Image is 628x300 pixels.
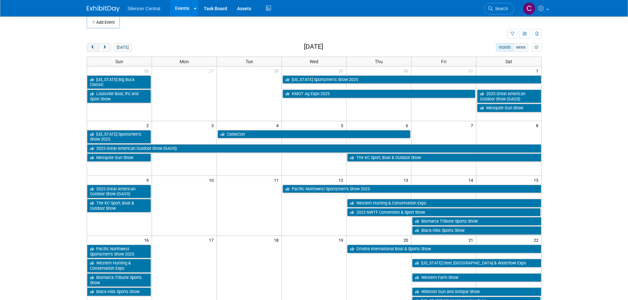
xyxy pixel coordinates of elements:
[468,176,476,184] span: 14
[87,185,151,198] a: 2025 Great American Outdoor Show (GAOS)
[470,121,476,129] span: 7
[283,185,541,193] a: Pacific Northwest Sportsmen’s Show 2025
[304,43,323,50] h2: [DATE]
[338,236,346,244] span: 19
[403,236,411,244] span: 20
[403,176,411,184] span: 13
[340,121,346,129] span: 5
[87,153,151,162] a: Mesquite Gun Show
[412,287,541,296] a: Williston Gun and Antique Show
[375,59,383,64] span: Thu
[208,67,217,75] span: 27
[87,273,151,287] a: Bismarck Tribune Sports Show
[477,104,541,112] a: Mesquite Gun Show
[347,199,541,207] a: Western Hunting & Conservation Expo
[513,43,528,52] button: week
[347,208,540,217] a: 2025 NWTF Convention & Sport Show
[87,245,151,258] a: Pacific Northwest Sportsmen’s Show 2025
[412,217,541,226] a: Bismarck Tribune Sports Show
[87,130,151,144] a: [US_STATE] Sportsmen’s Show 2025
[273,67,282,75] span: 28
[484,3,514,14] a: Search
[146,176,152,184] span: 9
[99,43,111,52] button: next
[441,59,446,64] span: Fri
[523,2,535,15] img: Cade Cox
[87,90,151,103] a: Louisville Boat, RV, and Sport Show
[114,43,131,52] button: [DATE]
[496,43,513,52] button: month
[533,236,541,244] span: 22
[146,121,152,129] span: 2
[347,153,541,162] a: The KC Sport, Boat & Outdoor Show
[87,16,120,28] button: Add Event
[347,245,541,253] a: Omaha International Boat & Sports Show
[87,199,151,212] a: The KC Sport, Boat & Outdoor Show
[87,6,120,12] img: ExhibitDay
[534,45,539,50] i: Personalize Calendar
[283,90,476,98] a: KMOT Ag Expo 2025
[505,59,512,64] span: Sat
[531,43,541,52] button: myCustomButton
[87,43,99,52] button: prev
[276,121,282,129] span: 4
[493,6,508,11] span: Search
[338,67,346,75] span: 29
[535,67,541,75] span: 1
[477,90,541,103] a: 2025 Great American Outdoor Show (GAOS)
[533,176,541,184] span: 15
[128,6,161,11] span: Silencer Central
[115,59,123,64] span: Sun
[180,59,189,64] span: Mon
[273,176,282,184] span: 11
[273,236,282,244] span: 18
[403,67,411,75] span: 30
[246,59,253,64] span: Tue
[218,130,411,139] a: CattleCon
[535,121,541,129] span: 8
[338,176,346,184] span: 12
[412,273,541,282] a: Western Farm Show
[87,287,151,296] a: Black Hills Sports Show
[211,121,217,129] span: 3
[87,75,151,89] a: [US_STATE] Big Buck Classic
[468,67,476,75] span: 31
[405,121,411,129] span: 6
[412,259,541,267] a: [US_STATE] Deer, [GEOGRAPHIC_DATA] & Waterfowl Expo
[468,236,476,244] span: 21
[283,75,541,84] a: [US_STATE] Sportsmen’s Show 2025
[208,236,217,244] span: 17
[143,67,152,75] span: 26
[412,226,541,235] a: Black Hills Sports Show
[87,144,541,153] a: 2025 Great American Outdoor Show (GAOS)
[87,259,151,272] a: Western Hunting & Conservation Expo
[143,236,152,244] span: 16
[208,176,217,184] span: 10
[310,59,318,64] span: Wed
